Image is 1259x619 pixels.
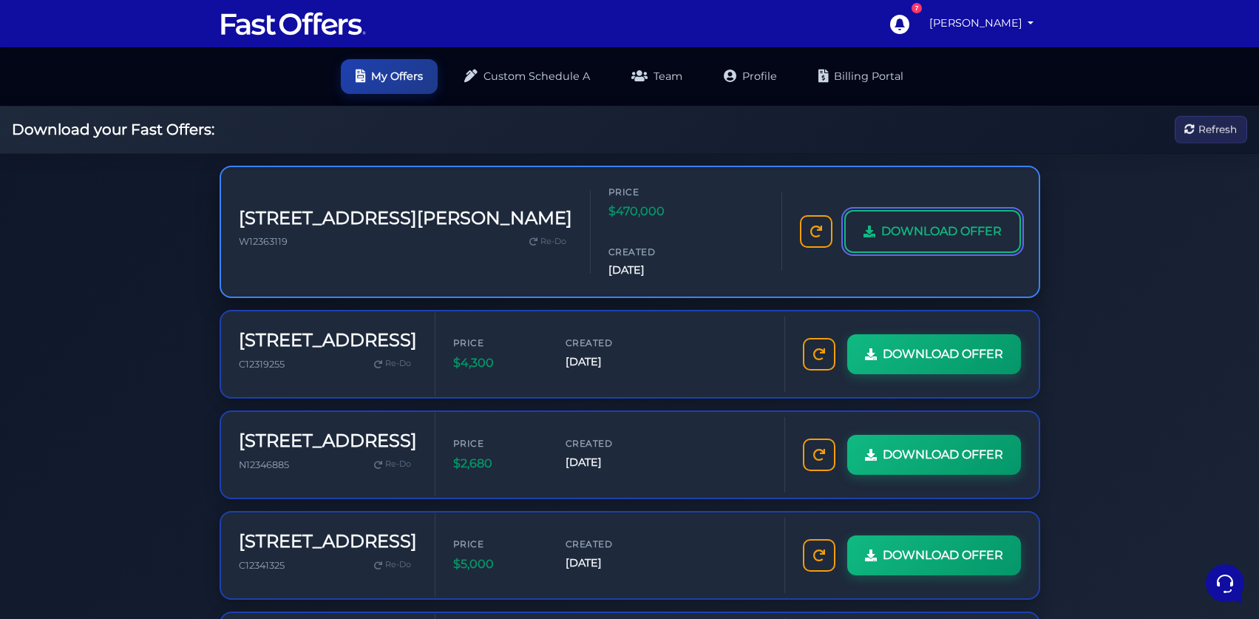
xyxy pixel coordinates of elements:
a: Re-Do [523,232,572,251]
span: [DATE] [566,555,654,572]
a: Re-Do [368,455,417,474]
span: Find an Answer [24,207,101,219]
h2: Hello [PERSON_NAME] 👋 [12,12,248,59]
span: DOWNLOAD OFFER [883,445,1003,464]
img: dark [47,106,77,136]
input: Search for an Article... [33,239,242,254]
button: Help [193,475,284,509]
a: My Offers [341,59,438,94]
span: $4,300 [453,354,542,373]
span: Price [453,537,542,551]
span: DOWNLOAD OFFER [881,222,1002,241]
span: Price [453,436,542,450]
p: Home [44,495,69,509]
h3: [STREET_ADDRESS] [239,430,417,452]
span: [DATE] [566,354,654,371]
span: $2,680 [453,454,542,473]
a: DOWNLOAD OFFER [844,210,1021,253]
a: Re-Do [368,555,417,575]
p: Messages [127,495,169,509]
a: Profile [709,59,792,94]
span: Your Conversations [24,83,120,95]
span: $5,000 [453,555,542,574]
span: Re-Do [385,357,411,371]
a: DOWNLOAD OFFER [847,535,1021,575]
span: Created [608,245,697,259]
span: DOWNLOAD OFFER [883,345,1003,364]
span: Re-Do [540,235,566,248]
h3: [STREET_ADDRESS] [239,330,417,351]
a: See all [239,83,272,95]
span: [DATE] [608,262,697,279]
button: Home [12,475,103,509]
span: Price [608,185,697,199]
h3: [STREET_ADDRESS] [239,531,417,552]
span: $470,000 [608,202,697,221]
span: Created [566,436,654,450]
span: Refresh [1198,121,1237,138]
a: DOWNLOAD OFFER [847,435,1021,475]
span: Re-Do [385,458,411,471]
a: 7 [882,7,916,41]
span: C12341325 [239,560,285,571]
a: Team [617,59,697,94]
span: W12363119 [239,236,288,247]
span: DOWNLOAD OFFER [883,546,1003,565]
a: Billing Portal [804,59,918,94]
span: Created [566,537,654,551]
a: Re-Do [368,354,417,373]
button: Start a Conversation [24,148,272,177]
span: Re-Do [385,558,411,572]
p: Help [229,495,248,509]
a: Open Help Center [184,207,272,219]
span: Start a Conversation [106,157,207,169]
span: Created [566,336,654,350]
a: Custom Schedule A [449,59,605,94]
span: Price [453,336,542,350]
button: Messages [103,475,194,509]
span: N12346885 [239,459,289,470]
span: [DATE] [566,454,654,471]
span: C12319255 [239,359,285,370]
h2: Download your Fast Offers: [12,121,214,138]
iframe: Customerly Messenger Launcher [1203,561,1247,606]
a: DOWNLOAD OFFER [847,334,1021,374]
img: dark [24,106,53,136]
div: 7 [912,3,922,13]
a: [PERSON_NAME] [923,9,1040,38]
button: Refresh [1175,116,1247,143]
h3: [STREET_ADDRESS][PERSON_NAME] [239,208,572,229]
